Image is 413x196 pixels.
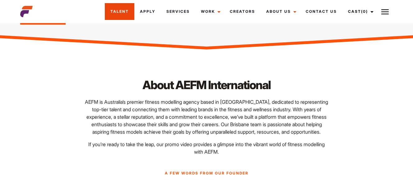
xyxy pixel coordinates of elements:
a: Creators [224,3,261,20]
a: Apply [134,3,161,20]
a: Work [195,3,224,20]
p: A few words from our founder [68,170,345,176]
a: About Us [261,3,300,20]
a: Services [161,3,195,20]
a: Talent [105,3,134,20]
img: cropped-aefm-brand-fav-22-square.png [20,5,33,18]
p: AEFM is Australia’s premier fitness modelling agency based in [GEOGRAPHIC_DATA], dedicated to rep... [84,98,330,136]
span: (0) [361,9,368,14]
h2: About AEFM International [84,77,330,93]
a: Contact Us [300,3,342,20]
a: Cast(0) [342,3,377,20]
p: If you’re ready to take the leap, our promo video provides a glimpse into the vibrant world of fi... [84,141,330,155]
img: Burger icon [381,8,389,16]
